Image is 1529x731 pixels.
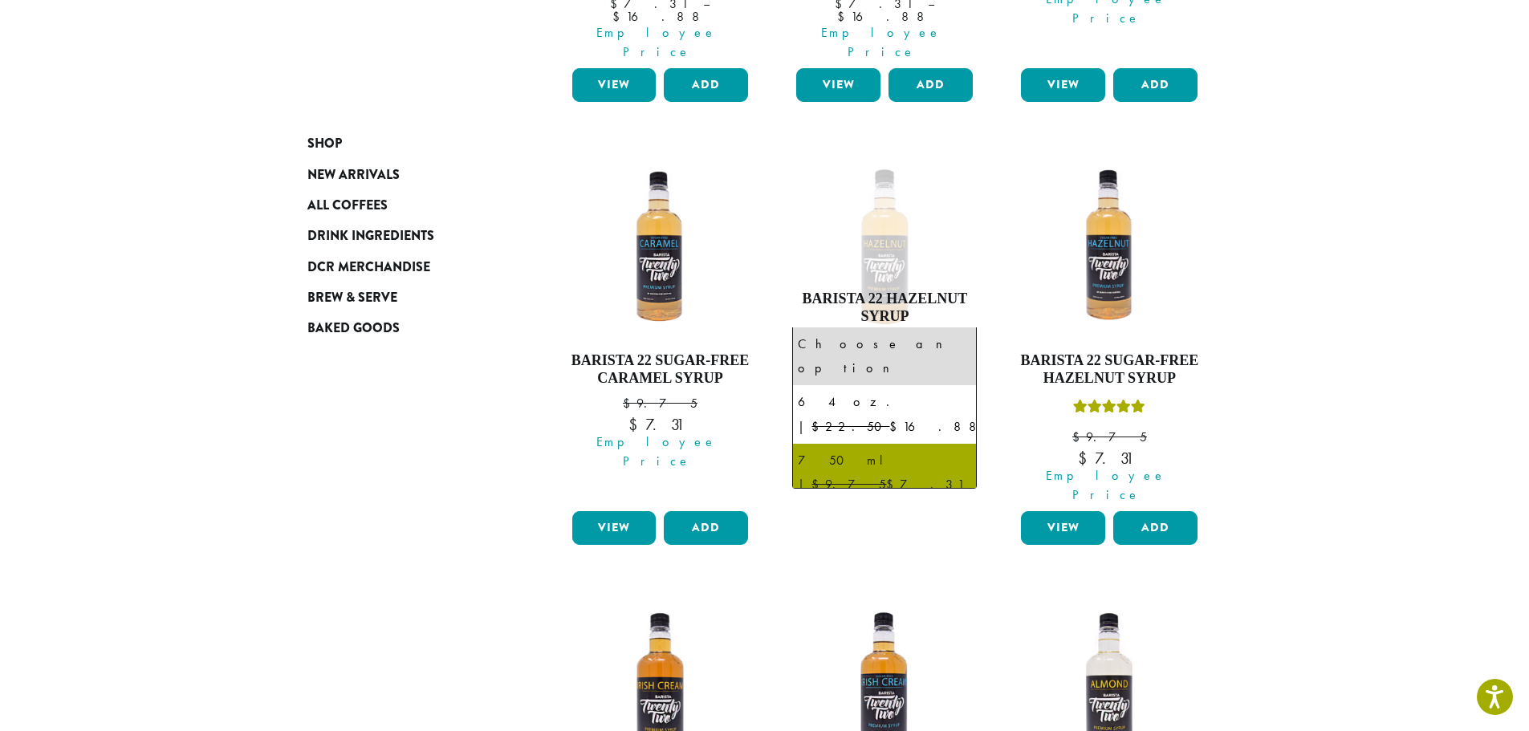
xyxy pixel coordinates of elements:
[307,159,500,189] a: New Arrivals
[1021,68,1105,102] a: View
[612,8,626,25] span: $
[307,282,500,313] a: Brew & Serve
[1072,428,1086,445] span: $
[1113,511,1198,545] button: Add
[628,414,692,435] bdi: 7.31
[307,128,500,159] a: Shop
[628,414,645,435] span: $
[811,476,886,493] del: $9.75
[837,8,851,25] span: $
[307,313,500,343] a: Baked Goods
[572,511,657,545] a: View
[307,319,400,339] span: Baked Goods
[562,433,753,471] span: Employee Price
[786,23,977,62] span: Employee Price
[307,226,434,246] span: Drink Ingredients
[1011,466,1202,505] span: Employee Price
[792,290,977,325] h4: Barista 22 Hazelnut Syrup
[572,68,657,102] a: View
[568,352,753,387] h4: Barista 22 Sugar-Free Caramel Syrup
[1017,155,1202,339] img: SF-HAZELNUT-300x300.png
[811,418,889,435] del: $22.50
[837,8,932,25] bdi: 16.88
[307,288,397,308] span: Brew & Serve
[567,155,752,339] img: SF-CARAMEL-300x300.png
[307,165,400,185] span: New Arrivals
[307,196,388,216] span: All Coffees
[623,395,697,412] bdi: 9.75
[307,134,342,154] span: Shop
[568,155,753,504] a: Barista 22 Sugar-Free Caramel Syrup $9.75 Employee Price
[1073,397,1145,421] div: Rated 5.00 out of 5
[664,511,748,545] button: Add
[796,68,880,102] a: View
[798,449,971,497] div: 750 ml | $7.31
[1078,448,1095,469] span: $
[1017,155,1202,504] a: Barista 22 Sugar-Free Hazelnut SyrupRated 5.00 out of 5 $9.75 Employee Price
[664,68,748,102] button: Add
[793,327,976,385] li: Choose an option
[307,190,500,221] a: All Coffees
[792,155,977,557] a: Rated 5.00 out of 5
[1072,428,1147,445] bdi: 9.75
[612,8,707,25] bdi: 16.88
[889,68,973,102] button: Add
[1078,448,1141,469] bdi: 7.31
[1017,352,1202,387] h4: Barista 22 Sugar-Free Hazelnut Syrup
[1113,68,1198,102] button: Add
[307,258,430,278] span: DCR Merchandise
[623,395,636,412] span: $
[562,23,753,62] span: Employee Price
[1021,511,1105,545] a: View
[798,390,971,438] div: 64 oz. | $16.88
[307,221,500,251] a: Drink Ingredients
[307,252,500,282] a: DCR Merchandise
